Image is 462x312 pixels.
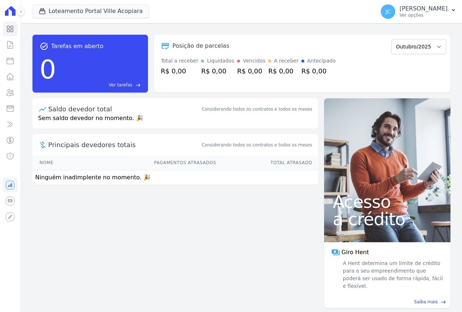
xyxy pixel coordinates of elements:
[243,57,265,65] div: Vencidos
[414,299,438,305] span: Saiba mais
[40,51,56,88] div: 0
[135,82,141,88] span: east
[268,66,298,76] div: R$ 0,00
[32,170,318,185] td: Ninguém inadimplente no momento. 🎉
[301,66,336,76] div: R$ 0,00
[274,57,298,65] div: A receber
[400,5,448,12] p: [PERSON_NAME]
[400,12,448,18] p: Ver opções
[83,155,217,170] th: Pagamentos Atrasados
[237,66,265,76] div: R$ 0,00
[173,42,230,50] div: Posição de parcelas
[202,106,312,112] div: Considerando todos os contratos e todos os meses
[161,66,199,76] div: R$ 0,00
[207,57,234,65] div: Liquidados
[217,155,318,170] th: Total Atrasado
[32,155,83,170] th: Nome
[333,210,442,228] span: a crédito
[48,104,200,114] div: Saldo devedor total
[385,9,391,14] span: JC
[40,42,48,51] span: task_alt
[32,4,149,18] button: Loteamento Portal Ville Acopiara
[375,1,462,22] button: JC [PERSON_NAME] Ver opções
[441,299,446,305] span: east
[59,82,140,88] a: Ver tarefas east
[341,248,369,257] span: Giro Hent
[202,142,312,148] span: Considerando todos os contratos e todos os meses
[48,140,200,150] span: Principais devedores totais
[328,299,446,305] a: Saiba mais east
[333,193,442,210] span: Acesso
[32,114,318,128] p: Sem saldo devedor no momento. 🎉
[341,260,443,290] span: A Hent determina um limite de crédito para o seu empreendimento que poderá ser usado de forma ráp...
[51,42,104,51] span: Tarefas em aberto
[109,82,132,88] span: Ver tarefas
[307,57,336,65] div: Antecipado
[201,66,234,76] div: R$ 0,00
[161,57,199,65] div: Total a receber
